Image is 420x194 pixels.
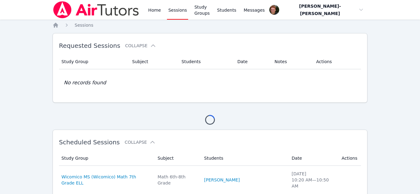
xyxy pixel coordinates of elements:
[154,151,200,166] th: Subject
[129,54,178,69] th: Subject
[200,151,288,166] th: Students
[59,54,129,69] th: Study Group
[338,151,361,166] th: Actions
[288,151,338,166] th: Date
[75,22,93,28] a: Sessions
[157,174,196,186] div: Math 6th-8th Grade
[178,54,234,69] th: Students
[53,1,140,18] img: Air Tutors
[271,54,312,69] th: Notes
[61,174,150,186] a: Wicomico MS (Wicomico) Math 7th Grade ELL
[125,43,156,49] button: Collapse
[59,151,154,166] th: Study Group
[75,23,93,28] span: Sessions
[59,139,120,146] span: Scheduled Sessions
[312,54,361,69] th: Actions
[292,171,334,189] div: [DATE] 10:20 AM — 10:50 AM
[59,42,120,49] span: Requested Sessions
[59,69,361,96] td: No records found
[204,177,240,183] a: [PERSON_NAME]
[53,22,368,28] nav: Breadcrumb
[244,7,265,13] span: Messages
[125,139,155,145] button: Collapse
[234,54,271,69] th: Date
